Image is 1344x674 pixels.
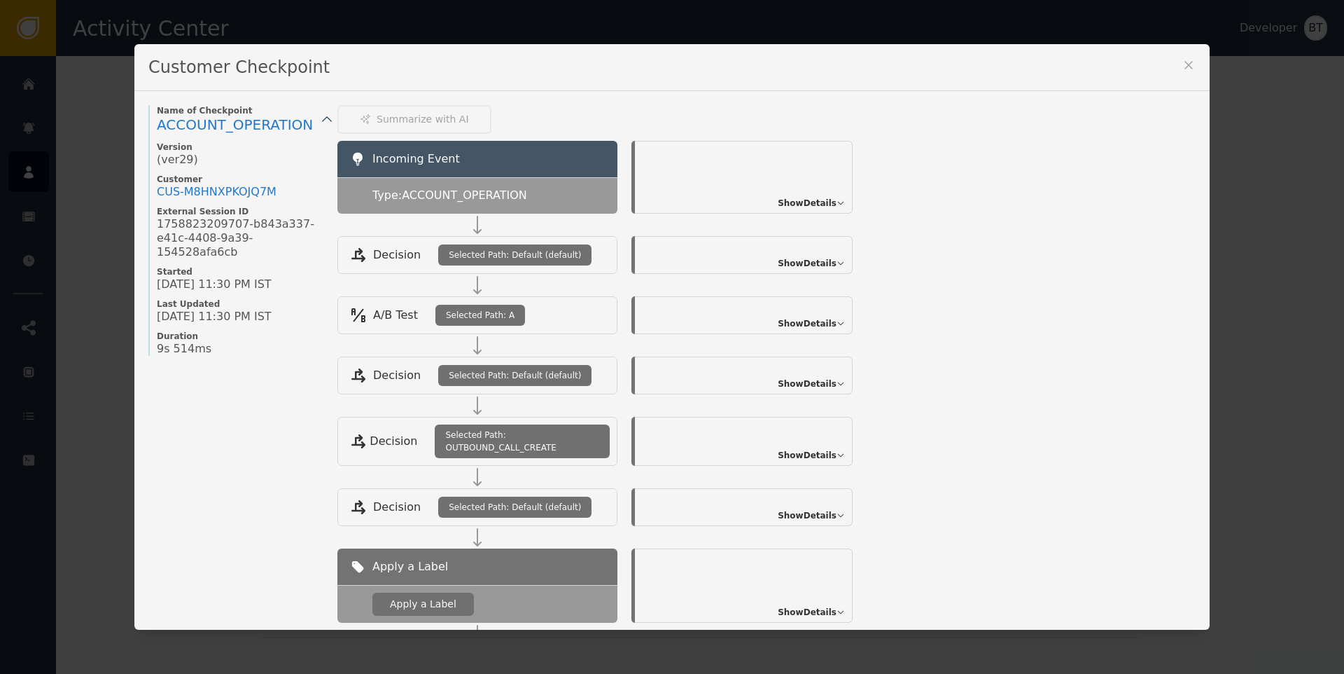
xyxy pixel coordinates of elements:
span: Type: ACCOUNT_OPERATION [372,187,527,204]
span: Incoming Event [372,152,460,165]
div: Apply a Label [372,593,474,616]
span: 9s 514ms [157,342,211,356]
div: CUS- M8HNXPKOJQ7M [157,185,276,199]
span: Name of Checkpoint [157,105,323,116]
span: Show Details [778,606,836,619]
span: Customer [157,174,323,185]
span: Selected Path: A [446,309,514,322]
span: Show Details [778,378,836,390]
span: Show Details [778,509,836,522]
span: Last Updated [157,298,323,310]
span: Decision [373,367,421,384]
span: A/B Test [373,307,418,324]
span: Selected Path: Default (default) [449,501,581,514]
span: (ver 29 ) [157,153,198,167]
span: Started [157,266,323,277]
span: Show Details [778,197,836,209]
span: [DATE] 11:30 PM IST [157,277,272,291]
span: Show Details [778,317,836,330]
span: External Session ID [157,206,323,217]
span: Apply a Label [372,558,448,575]
span: Version [157,142,323,153]
span: Decision [373,247,421,263]
span: Show Details [778,449,836,462]
span: Selected Path: OUTBOUND_CALL_CREATE [445,429,599,454]
span: Show Details [778,257,836,270]
span: [DATE] 11:30 PM IST [157,310,272,324]
a: CUS-M8HNXPKOJQ7M [157,185,276,199]
span: Duration [157,331,323,342]
span: Selected Path: Default (default) [449,249,581,261]
span: 1758823209707-b843a337-e41c-4408-9a39-154528afa6cb [157,217,323,259]
div: Customer Checkpoint [134,44,1210,91]
a: ACCOUNT_OPERATION [157,116,323,135]
span: Decision [370,433,417,450]
span: ACCOUNT_OPERATION [157,116,313,133]
span: Decision [373,499,421,516]
span: Selected Path: Default (default) [449,369,581,382]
